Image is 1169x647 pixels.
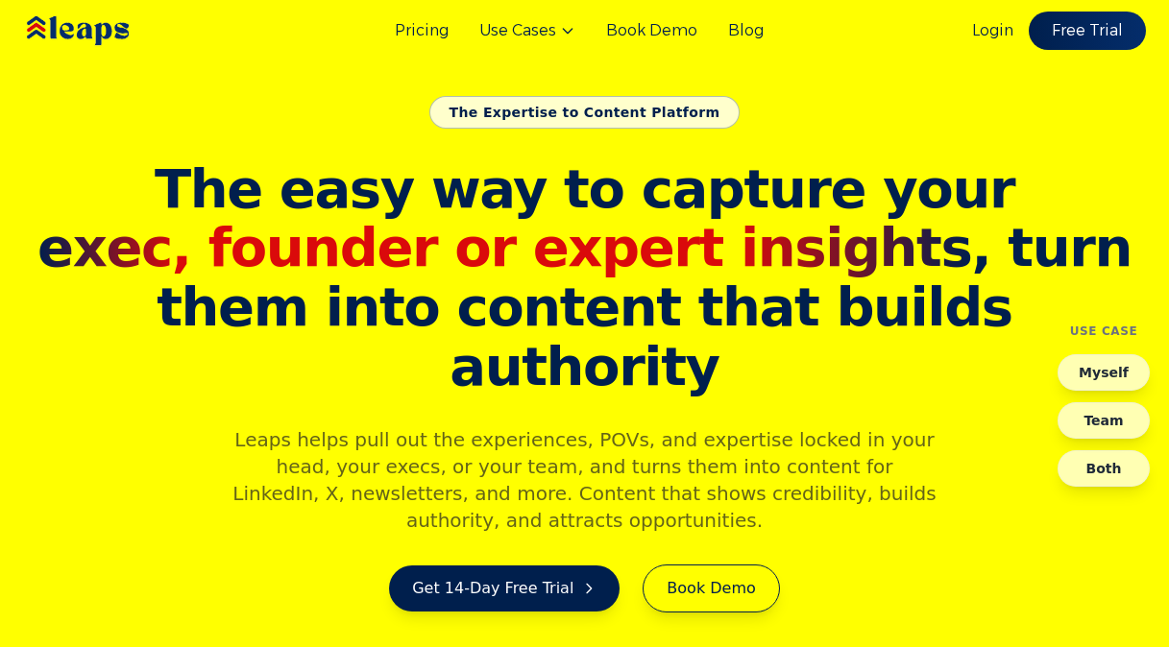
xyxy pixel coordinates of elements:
[395,19,449,42] a: Pricing
[37,216,971,278] span: exec, founder or expert insights
[155,157,1014,220] span: The easy way to capture your
[1029,12,1146,50] a: Free Trial
[643,564,779,612] a: Book Demo
[23,3,186,59] img: Leaps Logo
[479,19,575,42] button: Use Cases
[32,218,1138,277] span: , turn
[1058,354,1150,391] button: Myself
[1058,402,1150,439] button: Team
[728,19,764,42] a: Blog
[1070,323,1138,339] h4: Use Case
[389,565,620,611] a: Get 14-Day Free Trial
[216,426,954,534] p: Leaps helps pull out the experiences, POVs, and expertise locked in your head, your execs, or you...
[429,96,741,129] div: The Expertise to Content Platform
[606,19,697,42] a: Book Demo
[1058,450,1150,487] button: Both
[972,19,1013,42] a: Login
[32,277,1138,395] span: them into content that builds authority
